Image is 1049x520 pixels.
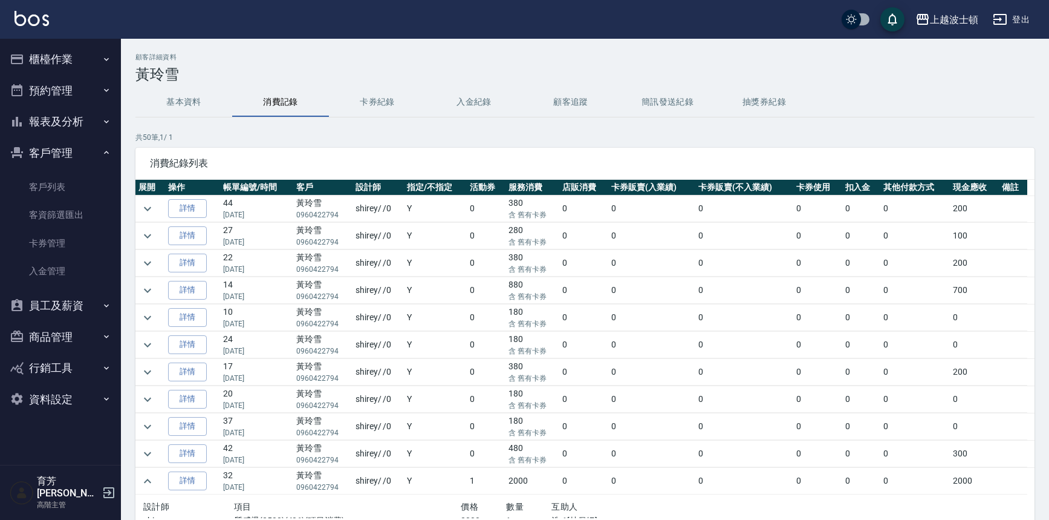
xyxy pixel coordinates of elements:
a: 詳情 [168,417,207,436]
td: shirey / /0 [352,359,404,386]
td: 0 [880,223,950,249]
a: 詳情 [168,281,207,300]
h2: 顧客詳細資料 [135,53,1034,61]
button: 行銷工具 [5,352,116,384]
td: 2000 [505,468,559,495]
td: 0 [793,441,842,467]
td: 0 [608,332,695,358]
td: 0 [793,359,842,386]
td: shirey / /0 [352,441,404,467]
td: 24 [220,332,293,358]
p: 0960422794 [296,482,349,493]
td: 37 [220,413,293,440]
td: 0 [608,277,695,304]
td: 0 [467,277,505,304]
th: 活動券 [467,180,505,196]
a: 詳情 [168,226,207,245]
button: 資料設定 [5,384,116,415]
td: 0 [880,386,950,413]
td: 黃玲雪 [293,304,352,331]
td: 700 [950,277,999,304]
a: 入金管理 [5,257,116,285]
td: Y [404,277,467,304]
button: 報表及分析 [5,106,116,137]
td: 0 [608,441,695,467]
td: 0 [467,304,505,331]
p: 含 舊有卡券 [508,291,556,302]
button: 預約管理 [5,75,116,107]
button: expand row [138,472,157,490]
td: 0 [842,196,881,222]
td: 0 [559,277,608,304]
td: 32 [220,468,293,495]
button: save [880,7,904,31]
td: 0 [880,277,950,304]
button: 登出 [988,8,1034,31]
td: 0 [467,359,505,386]
th: 卡券使用 [793,180,842,196]
td: 黃玲雪 [293,250,352,277]
td: 17 [220,359,293,386]
td: 0 [695,304,793,331]
p: 含 舊有卡券 [508,264,556,275]
td: 0 [950,304,999,331]
td: 黃玲雪 [293,277,352,304]
td: 0 [467,441,505,467]
td: 黃玲雪 [293,413,352,440]
div: 上越波士頓 [930,12,978,27]
td: 0 [559,250,608,277]
td: 黃玲雪 [293,441,352,467]
td: 黃玲雪 [293,196,352,222]
td: 0 [842,304,881,331]
button: 客戶管理 [5,137,116,169]
td: Y [404,386,467,413]
p: [DATE] [223,373,290,384]
th: 扣入金 [842,180,881,196]
td: 0 [880,413,950,440]
td: 10 [220,304,293,331]
td: 0 [559,413,608,440]
span: 項目 [234,502,252,512]
td: shirey / /0 [352,332,404,358]
button: expand row [138,363,157,381]
td: shirey / /0 [352,413,404,440]
p: 高階主管 [37,499,99,510]
p: 0960422794 [296,237,349,248]
p: 含 舊有卡券 [508,455,556,466]
td: Y [404,332,467,358]
td: 0 [695,413,793,440]
td: 200 [950,359,999,386]
td: 180 [505,386,559,413]
p: 含 舊有卡券 [508,318,556,329]
p: [DATE] [223,209,290,220]
button: 消費記錄 [232,88,329,117]
th: 客戶 [293,180,352,196]
td: 22 [220,250,293,277]
th: 卡券販賣(入業績) [608,180,695,196]
td: 0 [695,359,793,386]
img: Person [10,481,34,505]
a: 詳情 [168,390,207,409]
button: expand row [138,200,157,218]
p: [DATE] [223,318,290,329]
td: 0 [793,332,842,358]
p: [DATE] [223,346,290,357]
td: 1 [467,468,505,495]
p: [DATE] [223,427,290,438]
span: 價格 [461,502,478,512]
p: 0960422794 [296,209,349,220]
td: 0 [608,250,695,277]
td: 0 [842,413,881,440]
button: expand row [138,418,157,436]
td: 0 [842,468,881,495]
td: 44 [220,196,293,222]
p: 0960422794 [296,427,349,438]
td: 0 [467,386,505,413]
td: shirey / /0 [352,304,404,331]
td: 0 [842,441,881,467]
th: 帳單編號/時間 [220,180,293,196]
td: 0 [880,250,950,277]
td: 0 [950,413,999,440]
th: 操作 [165,180,220,196]
td: 0 [842,223,881,249]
